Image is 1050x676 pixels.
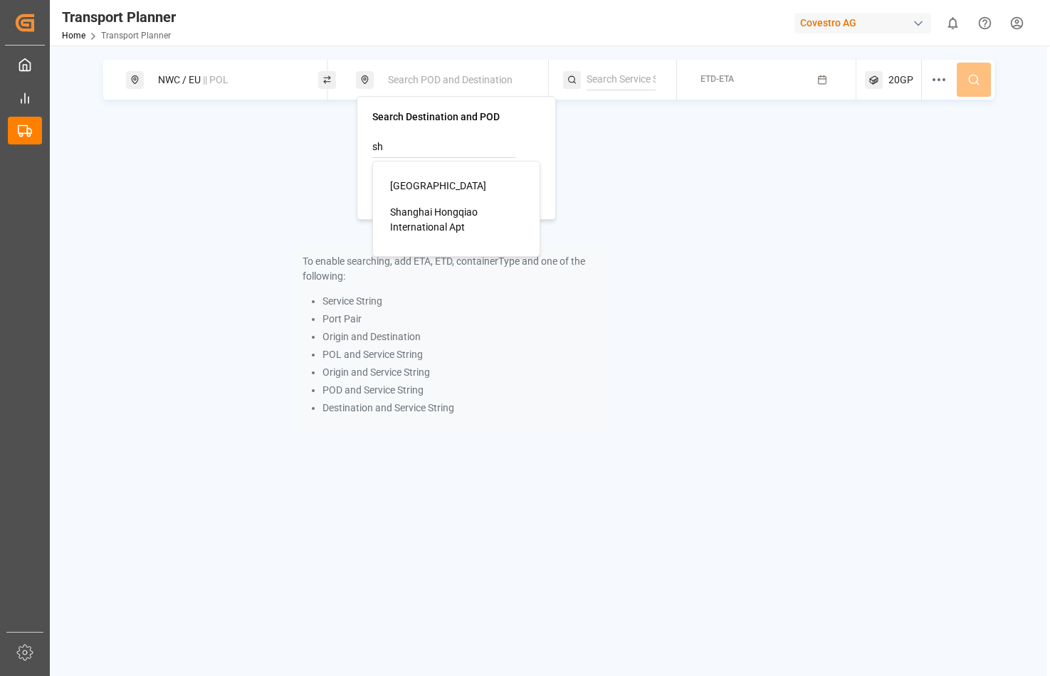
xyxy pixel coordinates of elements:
p: To enable searching, add ETA, ETD, containerType and one of the following: [303,254,598,284]
span: [GEOGRAPHIC_DATA] [390,180,486,191]
button: Covestro AG [794,9,937,36]
li: POL and Service String [322,347,598,362]
span: 20GP [888,73,913,88]
span: Search POD and Destination [388,74,513,85]
li: POD and Service String [322,383,598,398]
button: Help Center [969,7,1001,39]
h4: Search Destination and POD [372,112,540,122]
span: Shanghai Hongqiao International Apt [390,206,478,233]
li: Origin and Service String [322,365,598,380]
li: Service String [322,294,598,309]
li: Port Pair [322,312,598,327]
button: ETD-ETA [686,66,847,94]
button: show 0 new notifications [937,7,969,39]
div: NWC / EU [149,67,303,93]
div: Covestro AG [794,13,931,33]
li: Destination and Service String [322,401,598,416]
span: ETD-ETA [700,74,734,84]
input: Search Destination [372,137,515,158]
a: Home [62,31,85,41]
span: || POL [203,74,229,85]
input: Search Service String [587,69,656,90]
li: Origin and Destination [322,329,598,344]
div: Transport Planner [62,6,176,28]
